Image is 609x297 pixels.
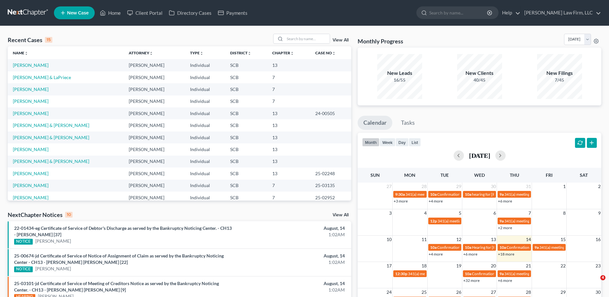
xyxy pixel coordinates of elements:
[333,213,349,217] a: View All
[394,199,408,203] a: +3 more
[124,156,185,167] td: [PERSON_NAME]
[124,119,185,131] td: [PERSON_NAME]
[490,236,497,243] span: 13
[430,219,437,223] span: 12p
[185,131,225,143] td: Individual
[239,280,345,287] div: August, 14
[267,59,310,71] td: 13
[472,271,540,276] span: Confirmation Date for [PERSON_NAME]
[65,212,73,218] div: 10
[386,288,392,296] span: 24
[580,172,588,178] span: Sat
[166,7,215,19] a: Directory Cases
[332,51,336,55] i: unfold_more
[474,172,485,178] span: Wed
[429,199,443,203] a: +4 more
[490,262,497,270] span: 20
[595,236,601,243] span: 16
[14,281,219,292] a: 25-03101-jd Certificate of Service of Meeting of Creditors Notice as served by the Bankruptcy Not...
[457,69,502,77] div: New Clients
[13,158,89,164] a: [PERSON_NAME] & [PERSON_NAME]
[333,38,349,42] a: View All
[267,143,310,155] td: 13
[377,69,422,77] div: New Leads
[429,252,443,256] a: +4 more
[230,50,251,55] a: Districtunfold_more
[386,236,392,243] span: 10
[310,180,351,192] td: 25-03135
[185,119,225,131] td: Individual
[396,138,409,147] button: day
[587,275,603,291] iframe: Intercom live chat
[13,50,28,55] a: Nameunfold_more
[185,59,225,71] td: Individual
[267,180,310,192] td: 7
[456,183,462,190] span: 29
[225,119,267,131] td: SCB
[562,183,566,190] span: 1
[469,152,490,159] h2: [DATE]
[408,271,470,276] span: 341(a) meeting for [PERSON_NAME]
[362,138,379,147] button: month
[225,192,267,203] td: SCB
[430,192,437,197] span: 10a
[45,37,52,43] div: 15
[458,209,462,217] span: 5
[409,138,421,147] button: list
[8,211,73,219] div: NextChapter Notices
[440,172,449,178] span: Tue
[290,51,294,55] i: unfold_more
[24,51,28,55] i: unfold_more
[395,271,407,276] span: 12:30p
[267,156,310,167] td: 13
[370,172,380,178] span: Sun
[124,71,185,83] td: [PERSON_NAME]
[528,209,532,217] span: 7
[149,51,153,55] i: unfold_more
[500,271,504,276] span: 9a
[437,192,511,197] span: Confirmation Hearing for [PERSON_NAME]
[13,147,48,152] a: [PERSON_NAME]
[225,83,267,95] td: SCB
[13,98,48,104] a: [PERSON_NAME]
[35,265,71,272] a: [PERSON_NAME]
[185,83,225,95] td: Individual
[13,195,48,200] a: [PERSON_NAME]
[595,262,601,270] span: 23
[421,183,427,190] span: 28
[465,192,471,197] span: 10a
[190,50,204,55] a: Typeunfold_more
[13,75,71,80] a: [PERSON_NAME] & LaPriece
[225,131,267,143] td: SCB
[185,107,225,119] td: Individual
[504,271,566,276] span: 341(a) meeting for [PERSON_NAME]
[539,245,601,250] span: 341(a) meeting for [PERSON_NAME]
[13,171,48,176] a: [PERSON_NAME]
[185,180,225,192] td: Individual
[14,239,33,245] div: NOTICE
[267,95,310,107] td: 7
[124,167,185,179] td: [PERSON_NAME]
[525,288,532,296] span: 28
[267,71,310,83] td: 7
[429,7,488,19] input: Search by name...
[437,245,545,250] span: Confirmation Hearing for [PERSON_NAME] & [PERSON_NAME]
[490,183,497,190] span: 30
[267,131,310,143] td: 13
[535,245,539,250] span: 9a
[456,262,462,270] span: 19
[472,192,521,197] span: hearing for [PERSON_NAME]
[8,36,52,44] div: Recent Cases
[124,143,185,155] td: [PERSON_NAME]
[421,262,427,270] span: 18
[421,236,427,243] span: 11
[315,50,336,55] a: Case Nounfold_more
[504,192,535,197] span: 341(a) meeting for
[310,167,351,179] td: 25-02248
[310,192,351,203] td: 25-02952
[379,138,396,147] button: week
[215,7,251,19] a: Payments
[498,225,512,230] a: +2 more
[510,172,519,178] span: Thu
[421,288,427,296] span: 25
